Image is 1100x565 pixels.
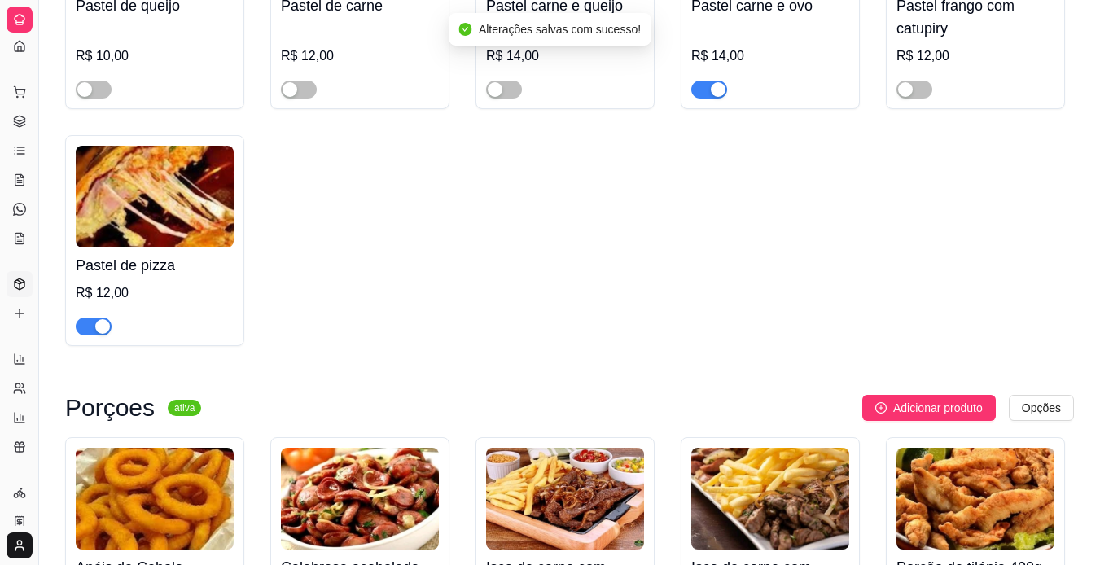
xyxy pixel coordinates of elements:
[875,402,887,414] span: plus-circle
[281,46,439,66] div: R$ 12,00
[1022,399,1061,417] span: Opções
[486,448,644,550] img: product-image
[893,399,983,417] span: Adicionar produto
[896,448,1054,550] img: product-image
[168,400,201,416] sup: ativa
[691,46,849,66] div: R$ 14,00
[65,398,155,418] h3: Porçoes
[76,146,234,247] img: product-image
[1009,395,1074,421] button: Opções
[76,448,234,550] img: product-image
[479,23,641,36] span: Alterações salvas com sucesso!
[862,395,996,421] button: Adicionar produto
[76,254,234,277] h4: Pastel de pizza
[459,23,472,36] span: check-circle
[76,283,234,303] div: R$ 12,00
[691,448,849,550] img: product-image
[281,448,439,550] img: product-image
[76,46,234,66] div: R$ 10,00
[486,46,644,66] div: R$ 14,00
[896,46,1054,66] div: R$ 12,00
